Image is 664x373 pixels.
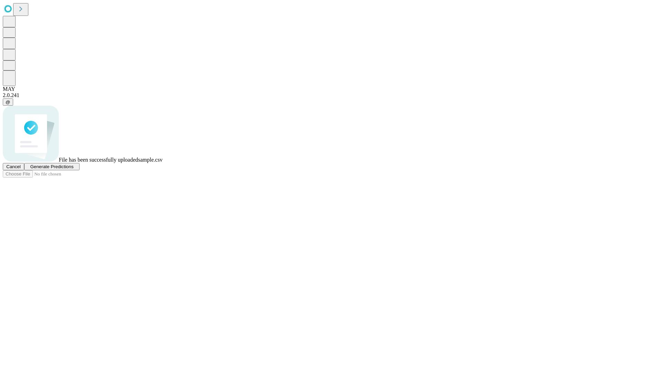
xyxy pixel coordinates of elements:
span: File has been successfully uploaded [59,157,138,163]
div: MAY [3,86,661,92]
span: Cancel [6,164,21,169]
span: Generate Predictions [30,164,73,169]
button: @ [3,98,13,106]
button: Generate Predictions [24,163,80,170]
div: 2.0.241 [3,92,661,98]
span: sample.csv [138,157,163,163]
span: @ [6,99,10,105]
button: Cancel [3,163,24,170]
